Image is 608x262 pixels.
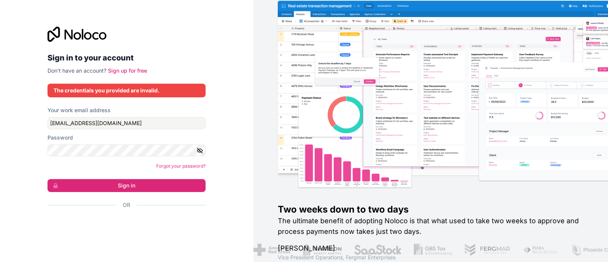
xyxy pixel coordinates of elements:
a: Forgot your password? [156,163,206,169]
img: /assets/american-red-cross-BAupjrZR.png [231,244,268,256]
iframe: Sign in with Google Button [44,217,203,234]
h2: The ultimate benefit of adopting Noloco is that what used to take two weeks to approve and proces... [278,216,584,237]
h1: Two weeks down to two days [278,203,584,216]
h1: [PERSON_NAME] [278,243,584,254]
input: Email address [47,117,206,129]
div: The credentials you provided are invalid. [54,87,199,94]
h2: Sign in to your account [47,51,206,65]
input: Password [47,144,206,157]
button: Sign in [47,179,206,192]
label: Your work email address [47,106,111,114]
span: Don't have an account? [47,67,106,74]
h1: Vice President Operations , Fergmar Enterprises [278,254,584,261]
label: Password [47,134,73,141]
a: Sign up for free [108,67,147,74]
span: Or [123,201,130,209]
